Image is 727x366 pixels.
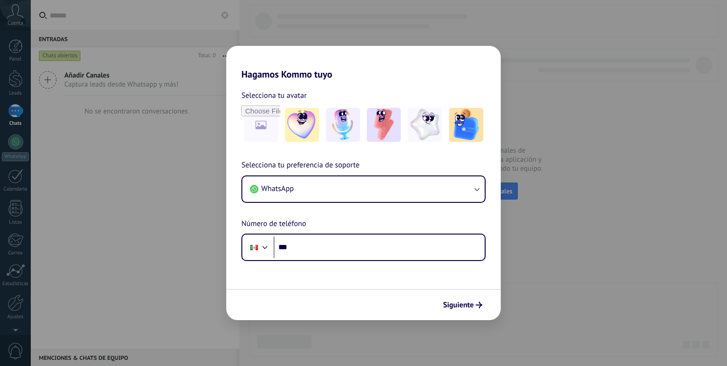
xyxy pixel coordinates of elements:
[241,218,306,230] span: Número de teléfono
[367,108,401,142] img: -3.jpeg
[261,184,294,193] span: WhatsApp
[443,302,474,308] span: Siguiente
[439,297,487,313] button: Siguiente
[226,46,501,80] h2: Hagamos Kommo tuyo
[326,108,360,142] img: -2.jpeg
[245,237,263,257] div: Mexico: + 52
[449,108,483,142] img: -5.jpeg
[241,159,360,172] span: Selecciona tu preferencia de soporte
[242,176,485,202] button: WhatsApp
[285,108,319,142] img: -1.jpeg
[241,89,307,102] span: Selecciona tu avatar
[408,108,442,142] img: -4.jpeg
